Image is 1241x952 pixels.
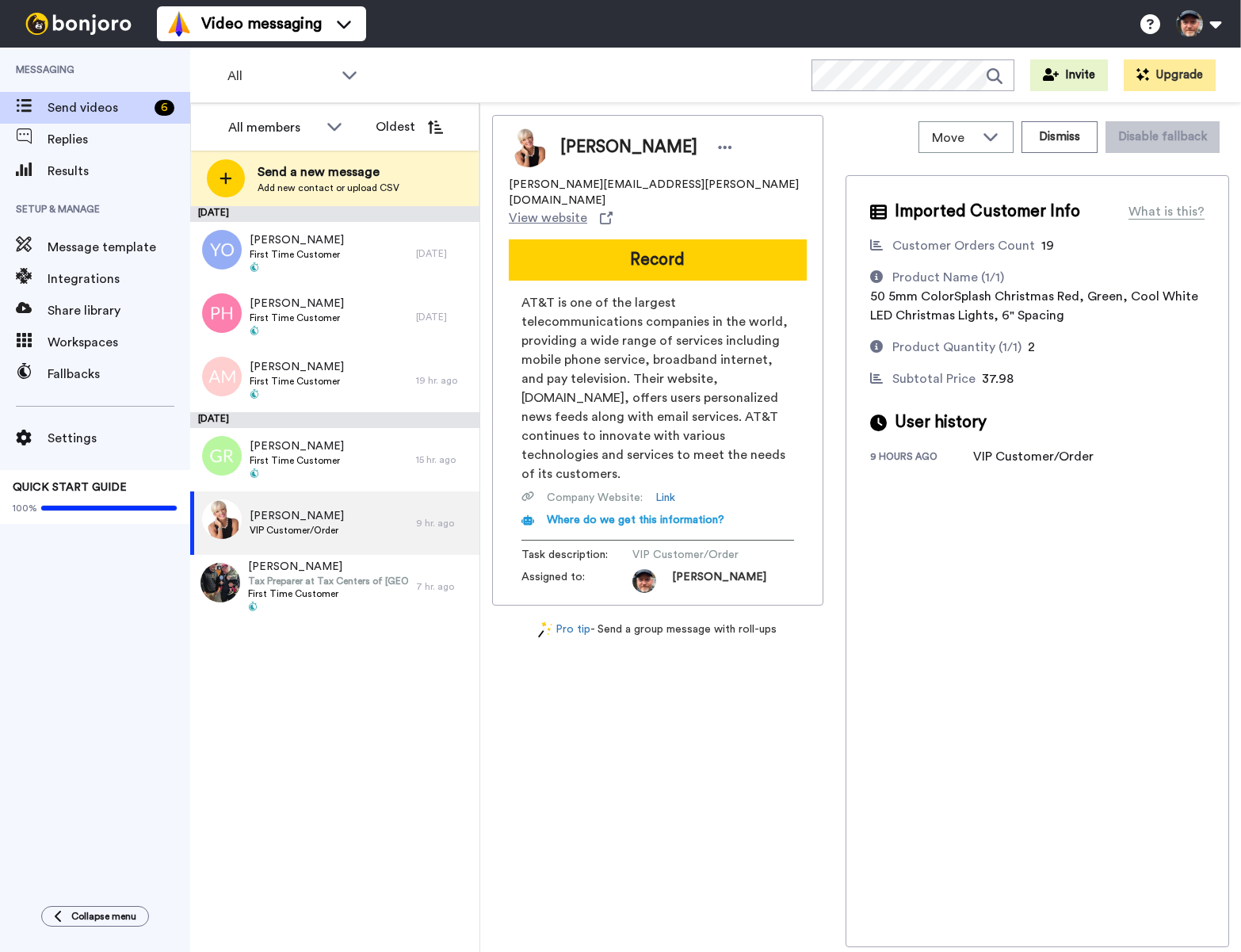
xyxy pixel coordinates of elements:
[1021,121,1098,153] button: Dismiss
[250,524,344,537] span: VIP Customer/Order
[1028,341,1035,354] span: 2
[895,411,987,434] span: User history
[250,508,344,524] span: [PERSON_NAME]
[509,208,587,227] span: View website
[509,208,613,227] a: View website
[202,293,242,333] img: ph.png
[248,587,408,600] span: First Time Customer
[509,128,548,167] img: Image of Eileen Titus
[416,453,472,466] div: 15 hr. ago
[202,230,242,270] img: yo.png
[1030,59,1108,91] button: Invite
[521,569,632,593] span: Assigned to:
[1041,239,1054,252] span: 19
[547,514,724,526] span: Where do we get this information?
[190,206,479,222] div: [DATE]
[416,311,472,323] div: [DATE]
[19,13,138,35] img: bj-logo-header-white.svg
[509,177,807,208] span: [PERSON_NAME][EMAIL_ADDRESS][PERSON_NAME][DOMAIN_NAME]
[521,293,794,484] span: AT&T is one of the largest telecommunications companies in the world, providing a wide range of s...
[416,517,472,530] div: 9 hr. ago
[200,563,240,602] img: 21b127c2-e3ed-48d2-bf9b-04debcafaa83.jpg
[190,412,479,428] div: [DATE]
[982,373,1014,385] span: 37.98
[1105,121,1220,153] button: Disable fallback
[166,11,192,36] img: vm-color.svg
[870,290,1198,322] span: 50 5mm ColorSplash Christmas Red, Green, Cool White LED Christmas Lights, 6" Spacing
[632,547,783,563] span: VIP Customer/Order
[521,547,632,563] span: Task description :
[250,454,344,467] span: First Time Customer
[892,338,1021,357] div: Product Quantity (1/1)
[250,438,344,454] span: [PERSON_NAME]
[13,482,127,493] span: QUICK START GUIDE
[228,118,319,137] div: All members
[538,621,552,638] img: magic-wand.svg
[895,200,1080,224] span: Imported Customer Info
[250,359,344,375] span: [PERSON_NAME]
[48,98,148,117] span: Send videos
[672,569,766,593] span: [PERSON_NAME]
[416,247,472,260] div: [DATE]
[41,906,149,927] button: Collapse menu
[202,436,242,476] img: gr.png
[201,13,322,35] span: Video messaging
[48,270,190,289] span: Integrations
[250,232,344,248] span: [PERSON_NAME]
[258,182,399,194] span: Add new contact or upload CSV
[71,910,136,923] span: Collapse menu
[364,111,455,143] button: Oldest
[1128,202,1205,221] div: What is this?
[547,490,643,506] span: Company Website :
[202,499,242,539] img: 13d00ce1-5a9f-4908-a76b-f4fb3e0dc8bd.jpg
[932,128,975,147] span: Move
[655,490,675,506] a: Link
[250,312,344,324] span: First Time Customer
[227,67,334,86] span: All
[48,429,190,448] span: Settings
[250,296,344,312] span: [PERSON_NAME]
[48,365,190,384] span: Fallbacks
[48,238,190,257] span: Message template
[258,162,399,182] span: Send a new message
[870,450,973,466] div: 9 hours ago
[892,369,976,388] div: Subtotal Price
[632,569,656,593] img: c9e61f06-a2a7-4bd0-b835-92eaf7e5258a-1746723632.jpg
[202,357,242,396] img: am.png
[538,621,590,638] a: Pro tip
[892,268,1004,287] div: Product Name (1/1)
[13,502,37,514] span: 100%
[973,447,1094,466] div: VIP Customer/Order
[48,333,190,352] span: Workspaces
[48,162,190,181] span: Results
[560,136,697,159] span: [PERSON_NAME]
[250,248,344,261] span: First Time Customer
[48,301,190,320] span: Share library
[248,559,408,575] span: [PERSON_NAME]
[1124,59,1216,91] button: Upgrade
[248,575,408,587] span: Tax Preparer at Tax Centers of [GEOGRAPHIC_DATA]
[892,236,1035,255] div: Customer Orders Count
[250,375,344,388] span: First Time Customer
[48,130,190,149] span: Replies
[416,374,472,387] div: 19 hr. ago
[492,621,823,638] div: - Send a group message with roll-ups
[509,239,807,281] button: Record
[155,100,174,116] div: 6
[416,580,472,593] div: 7 hr. ago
